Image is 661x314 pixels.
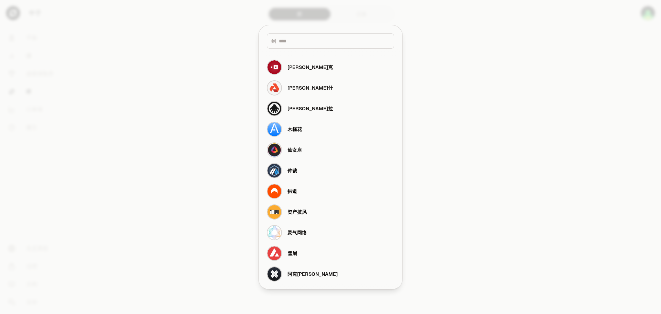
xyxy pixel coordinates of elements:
[263,98,398,119] button: Allora 标志[PERSON_NAME]拉
[271,38,276,44] font: 到
[263,202,398,222] button: AssetMantle 徽标资产披风
[267,60,281,74] img: Agoric 标志
[267,164,281,178] img: Arbitrum 徽标
[267,226,281,240] img: Aura 网络标志
[287,126,302,132] font: 木槿花
[263,140,398,160] button: 仙女座标志仙女座
[287,64,333,70] font: [PERSON_NAME]克
[267,102,281,115] img: Allora 标志
[263,243,398,264] button: 雪崩标志雪崩
[267,267,281,281] img: Axelar 标志
[267,246,281,260] img: 雪崩标志
[263,284,398,305] button: 巴比伦创世纪标志
[267,143,281,157] img: 仙女座标志
[263,78,398,98] button: Akash 标志[PERSON_NAME]什
[267,205,281,219] img: AssetMantle 徽标
[267,184,281,198] img: 拱门标志
[287,188,297,194] font: 拱道
[287,209,307,215] font: 资产披风
[267,81,281,95] img: Akash 标志
[263,222,398,243] button: Aura 网络标志灵气网络
[263,160,398,181] button: Arbitrum 徽标仲裁
[263,119,398,140] button: 木槿花标志木槿花
[263,57,398,78] button: Agoric 标志[PERSON_NAME]克
[263,264,398,284] button: Axelar 标志阿克[PERSON_NAME]
[287,250,297,256] font: 雪崩
[287,147,302,153] font: 仙女座
[267,122,281,136] img: 木槿花标志
[287,168,297,174] font: 仲裁
[287,271,338,277] font: 阿克[PERSON_NAME]
[287,105,333,112] font: [PERSON_NAME]拉
[287,230,307,236] font: 灵气网络
[267,288,281,302] img: 巴比伦创世纪标志
[263,181,398,202] button: 拱门标志拱道
[287,85,333,91] font: [PERSON_NAME]什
